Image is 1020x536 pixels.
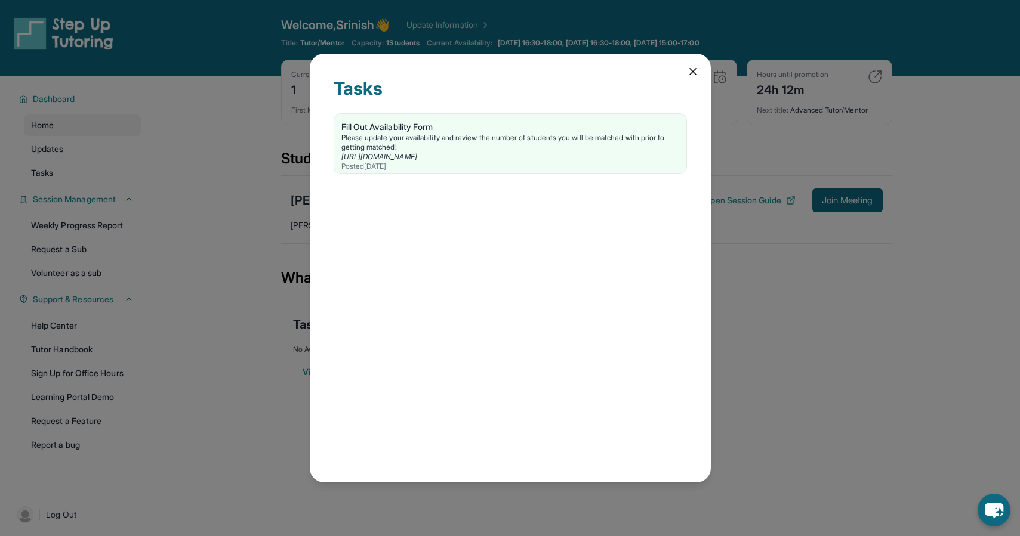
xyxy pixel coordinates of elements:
[341,121,679,133] div: Fill Out Availability Form
[978,494,1010,526] button: chat-button
[341,152,417,161] a: [URL][DOMAIN_NAME]
[334,78,687,113] div: Tasks
[341,133,679,152] div: Please update your availability and review the number of students you will be matched with prior ...
[341,162,679,171] div: Posted [DATE]
[334,114,686,173] a: Fill Out Availability FormPlease update your availability and review the number of students you w...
